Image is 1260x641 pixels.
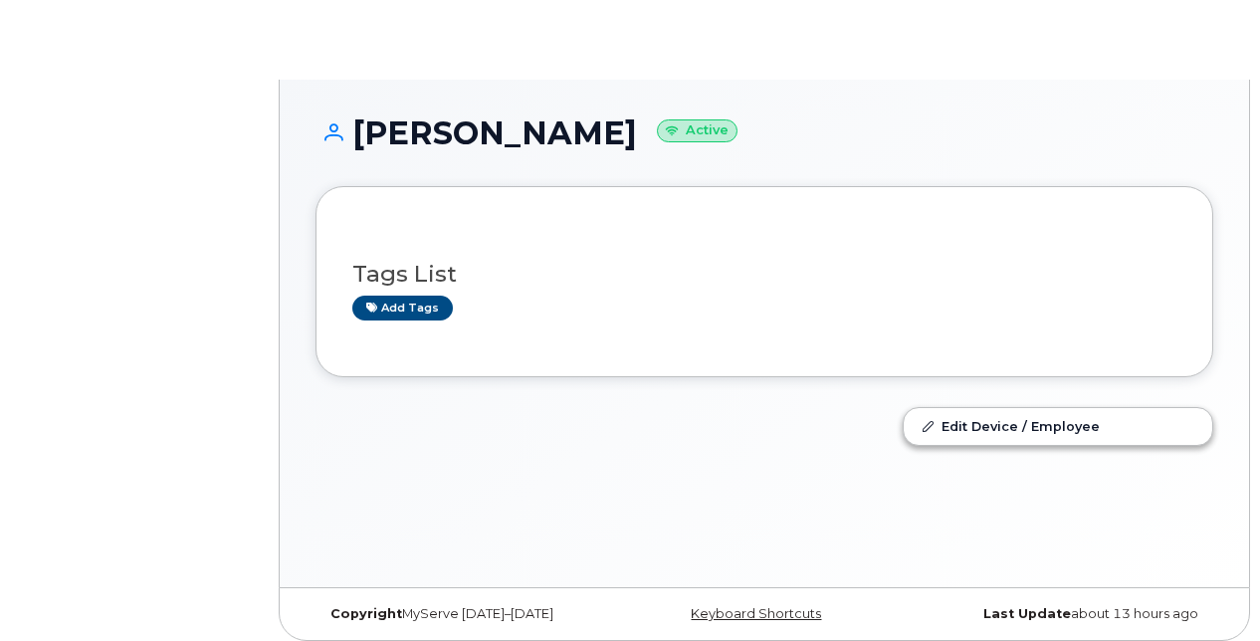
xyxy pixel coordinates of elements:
[904,408,1212,444] a: Edit Device / Employee
[691,606,821,621] a: Keyboard Shortcuts
[352,262,1176,287] h3: Tags List
[315,606,615,622] div: MyServe [DATE]–[DATE]
[657,119,737,142] small: Active
[352,296,453,320] a: Add tags
[914,606,1213,622] div: about 13 hours ago
[315,115,1213,150] h1: [PERSON_NAME]
[330,606,402,621] strong: Copyright
[983,606,1071,621] strong: Last Update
